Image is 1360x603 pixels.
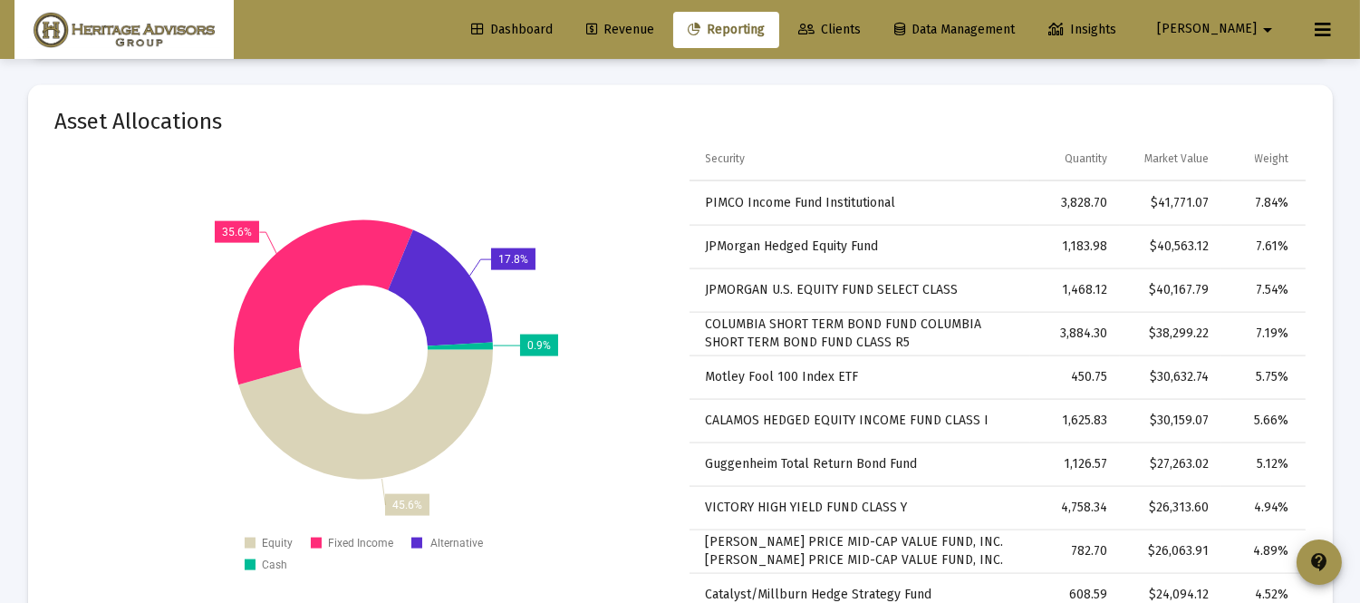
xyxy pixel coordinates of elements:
span: [PERSON_NAME] [1157,22,1257,37]
text: 0.9% [527,339,551,352]
div: 7.19% [1234,325,1289,343]
text: 17.8% [498,253,528,266]
div: Market Value [1144,151,1209,166]
div: Weight [1255,151,1289,166]
td: $38,299.22 [1120,312,1221,355]
a: Clients [784,12,875,48]
div: 7.61% [1234,238,1289,256]
a: Revenue [572,12,669,48]
td: 4,758.34 [1030,486,1120,530]
text: Cash [262,559,287,571]
td: Column Weight [1221,138,1306,181]
td: $40,563.12 [1120,225,1221,268]
a: Dashboard [457,12,567,48]
td: PIMCO Income Fund Institutional [690,181,1030,225]
div: Security [706,151,746,166]
div: 5.12% [1234,455,1289,473]
mat-icon: contact_support [1308,551,1330,573]
span: Clients [798,22,861,37]
td: Column Market Value [1120,138,1221,181]
td: Column Security [690,138,1030,181]
td: 1,625.83 [1030,399,1120,443]
text: Alternative [430,537,483,550]
td: $26,063.91 [1120,530,1221,573]
div: 4.94% [1234,499,1289,517]
div: 7.84% [1234,194,1289,212]
td: $40,167.79 [1120,268,1221,312]
td: [PERSON_NAME] PRICE MID-CAP VALUE FUND, INC. [PERSON_NAME] PRICE MID-CAP VALUE FUND, INC. [690,530,1030,573]
div: 5.66% [1234,412,1289,430]
span: Revenue [586,22,654,37]
td: 1,126.57 [1030,443,1120,486]
td: 782.70 [1030,530,1120,573]
td: 1,468.12 [1030,268,1120,312]
td: 3,828.70 [1030,181,1120,225]
mat-icon: arrow_drop_down [1257,12,1278,48]
div: 5.75% [1234,368,1289,386]
td: Guggenheim Total Return Bond Fund [690,443,1030,486]
a: Insights [1034,12,1131,48]
td: $26,313.60 [1120,486,1221,530]
td: $30,159.07 [1120,399,1221,443]
td: JPMORGAN U.S. EQUITY FUND SELECT CLASS [690,268,1030,312]
td: 1,183.98 [1030,225,1120,268]
td: CALAMOS HEDGED EQUITY INCOME FUND CLASS I [690,399,1030,443]
div: 4.89% [1234,542,1289,560]
a: Data Management [880,12,1029,48]
text: Equity [262,537,293,550]
div: Quantity [1065,151,1107,166]
td: COLUMBIA SHORT TERM BOND FUND COLUMBIA SHORT TERM BOND FUND CLASS R5 [690,312,1030,355]
td: 450.75 [1030,355,1120,399]
mat-card-title: Asset Allocations [55,112,223,131]
a: Reporting [673,12,779,48]
td: 3,884.30 [1030,312,1120,355]
td: $41,771.07 [1120,181,1221,225]
td: $30,632.74 [1120,355,1221,399]
div: 7.54% [1234,281,1289,299]
td: VICTORY HIGH YIELD FUND CLASS Y [690,486,1030,530]
button: [PERSON_NAME] [1135,11,1300,47]
span: Insights [1048,22,1116,37]
td: Motley Fool 100 Index ETF [690,355,1030,399]
span: Data Management [894,22,1015,37]
td: Column Quantity [1030,138,1120,181]
text: 45.6% [392,499,422,511]
td: JPMorgan Hedged Equity Fund [690,225,1030,268]
text: Fixed Income [328,537,393,550]
td: $27,263.02 [1120,443,1221,486]
span: Dashboard [471,22,553,37]
span: Reporting [688,22,765,37]
img: Dashboard [28,12,220,48]
text: 35.6% [222,226,252,238]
